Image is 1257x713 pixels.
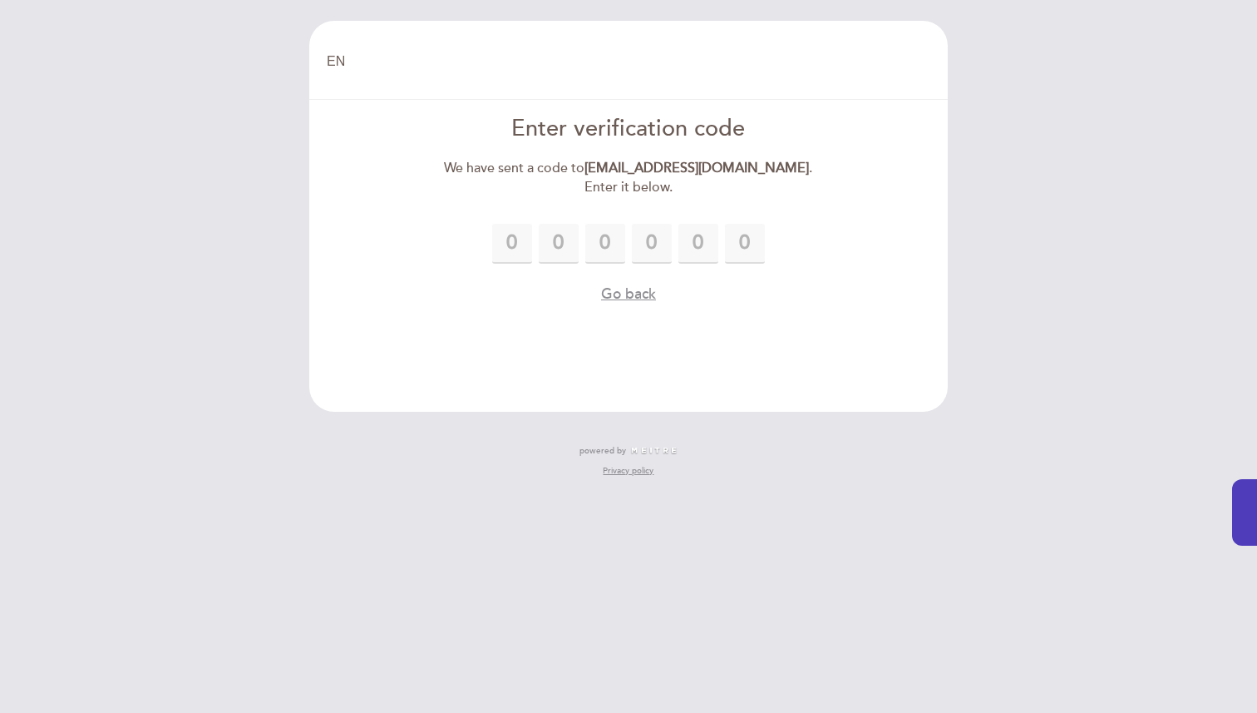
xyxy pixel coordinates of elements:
a: powered by [579,445,678,457]
div: We have sent a code to . Enter it below. [438,159,820,197]
img: MEITRE [630,447,678,455]
input: 0 [585,224,625,264]
input: 0 [632,224,672,264]
strong: [EMAIL_ADDRESS][DOMAIN_NAME] [584,160,809,176]
input: 0 [539,224,579,264]
a: Privacy policy [603,465,653,477]
span: powered by [579,445,626,457]
input: 0 [725,224,765,264]
input: 0 [678,224,718,264]
input: 0 [492,224,532,264]
button: Go back [601,284,656,305]
div: Enter verification code [438,113,820,146]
